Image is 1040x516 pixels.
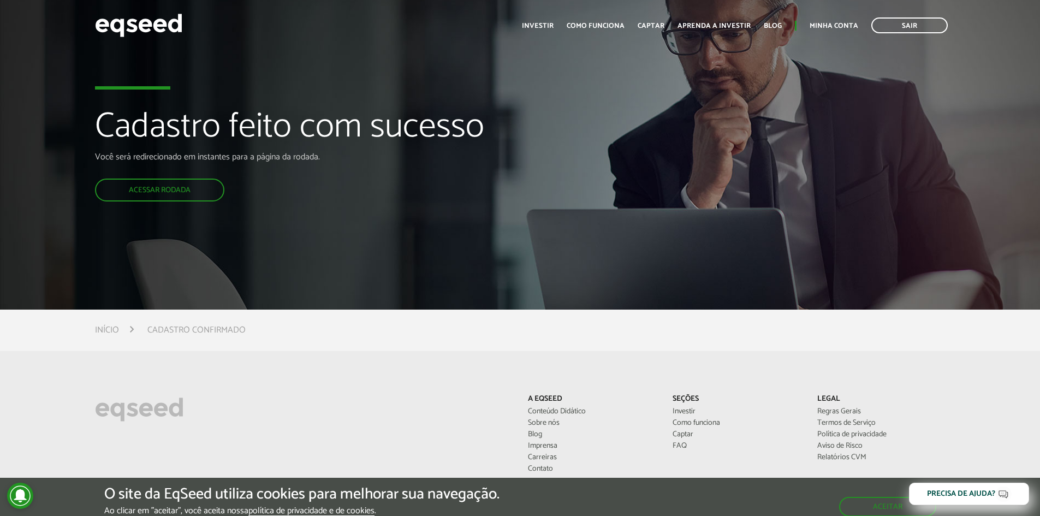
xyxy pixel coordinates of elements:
a: Aviso de Risco [817,442,946,450]
h5: O site da EqSeed utiliza cookies para melhorar sua navegação. [104,486,500,503]
a: Termos de Serviço [817,419,946,427]
li: Cadastro confirmado [147,323,246,337]
img: EqSeed [95,11,182,40]
p: A EqSeed [528,395,656,404]
a: Minha conta [810,22,858,29]
a: Como funciona [567,22,625,29]
a: Contato [528,465,656,473]
a: Investir [673,408,801,416]
h1: Cadastro feito com sucesso [95,108,599,152]
a: Sobre nós [528,419,656,427]
a: FAQ [673,442,801,450]
a: Investir [522,22,554,29]
a: Acessar rodada [95,179,224,201]
a: Imprensa [528,442,656,450]
p: Você será redirecionado em instantes para a página da rodada. [95,152,599,162]
a: Blog [764,22,782,29]
p: Ao clicar em "aceitar", você aceita nossa . [104,506,500,516]
p: Seções [673,395,801,404]
a: Como funciona [673,419,801,427]
a: Aprenda a investir [678,22,751,29]
a: Sair [871,17,948,33]
a: Relatórios CVM [817,454,946,461]
a: política de privacidade e de cookies [248,507,375,516]
a: Regras Gerais [817,408,946,416]
a: Política de privacidade [817,431,946,438]
a: Blog [528,431,656,438]
p: Legal [817,395,946,404]
a: Início [95,326,119,335]
img: EqSeed Logo [95,395,183,424]
a: Captar [638,22,664,29]
a: Carreiras [528,454,656,461]
a: Conteúdo Didático [528,408,656,416]
a: Captar [673,431,801,438]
